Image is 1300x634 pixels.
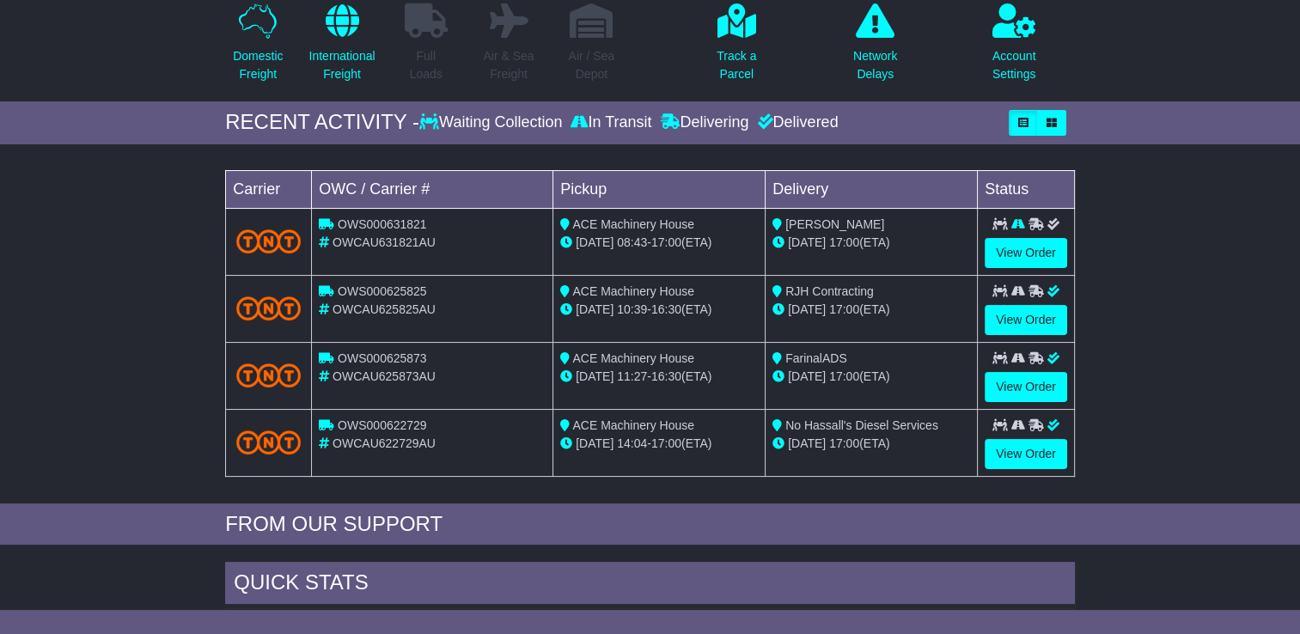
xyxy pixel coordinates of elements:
[225,512,1075,537] div: FROM OUR SUPPORT
[308,47,375,83] p: International Freight
[312,170,553,208] td: OWC / Carrier #
[829,302,859,316] span: 17:00
[572,351,694,365] span: ACE Machinery House
[338,284,427,298] span: OWS000625825
[338,351,427,365] span: OWS000625873
[236,296,301,320] img: TNT_Domestic.png
[333,436,436,450] span: OWCAU622729AU
[788,369,826,383] span: [DATE]
[419,113,566,132] div: Waiting Collection
[772,368,970,386] div: (ETA)
[617,436,647,450] span: 14:04
[236,430,301,454] img: TNT_Domestic.png
[985,372,1067,402] a: View Order
[576,302,613,316] span: [DATE]
[992,47,1036,83] p: Account Settings
[576,436,613,450] span: [DATE]
[717,47,756,83] p: Track a Parcel
[785,418,938,432] span: No Hassall's Diesel Services
[829,235,859,249] span: 17:00
[333,302,436,316] span: OWCAU625825AU
[985,305,1067,335] a: View Order
[572,217,694,231] span: ACE Machinery House
[405,47,448,83] p: Full Loads
[566,113,656,132] div: In Transit
[553,170,766,208] td: Pickup
[651,436,681,450] span: 17:00
[992,3,1037,93] a: AccountSettings
[985,439,1067,469] a: View Order
[233,47,283,83] p: Domestic Freight
[829,436,859,450] span: 17:00
[225,562,1075,608] div: Quick Stats
[651,235,681,249] span: 17:00
[560,368,758,386] div: - (ETA)
[656,113,753,132] div: Delivering
[226,170,312,208] td: Carrier
[853,47,897,83] p: Network Delays
[788,436,826,450] span: [DATE]
[716,3,757,93] a: Track aParcel
[617,369,647,383] span: 11:27
[785,217,884,231] span: [PERSON_NAME]
[333,235,436,249] span: OWCAU631821AU
[788,302,826,316] span: [DATE]
[576,369,613,383] span: [DATE]
[232,3,284,93] a: DomesticFreight
[572,418,694,432] span: ACE Machinery House
[785,284,874,298] span: RJH Contracting
[572,284,694,298] span: ACE Machinery House
[560,301,758,319] div: - (ETA)
[985,238,1067,268] a: View Order
[829,369,859,383] span: 17:00
[560,234,758,252] div: - (ETA)
[333,369,436,383] span: OWCAU625873AU
[236,363,301,387] img: TNT_Domestic.png
[560,435,758,453] div: - (ETA)
[852,3,898,93] a: NetworkDelays
[651,369,681,383] span: 16:30
[617,302,647,316] span: 10:39
[766,170,978,208] td: Delivery
[651,302,681,316] span: 16:30
[568,47,614,83] p: Air / Sea Depot
[753,113,838,132] div: Delivered
[772,435,970,453] div: (ETA)
[978,170,1075,208] td: Status
[785,351,847,365] span: FarinalADS
[225,110,419,135] div: RECENT ACTIVITY -
[338,217,427,231] span: OWS000631821
[483,47,534,83] p: Air & Sea Freight
[576,235,613,249] span: [DATE]
[772,301,970,319] div: (ETA)
[772,234,970,252] div: (ETA)
[236,229,301,253] img: TNT_Domestic.png
[617,235,647,249] span: 08:43
[788,235,826,249] span: [DATE]
[338,418,427,432] span: OWS000622729
[308,3,375,93] a: InternationalFreight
